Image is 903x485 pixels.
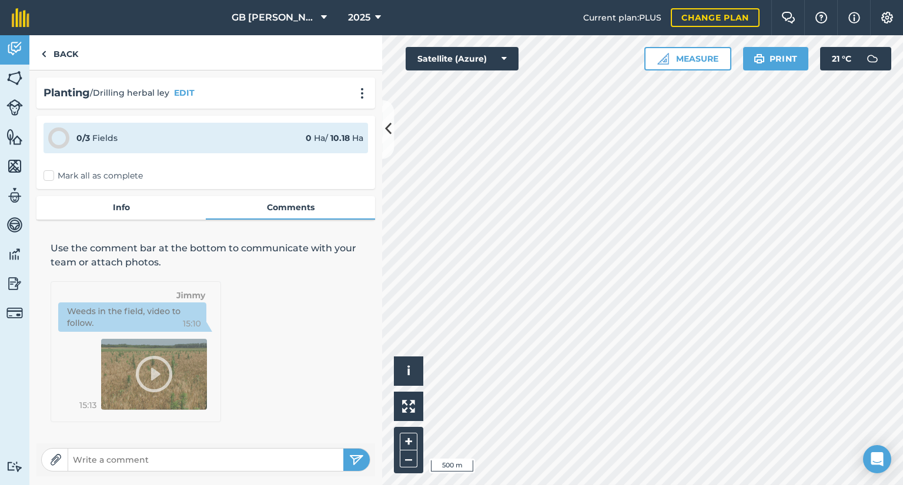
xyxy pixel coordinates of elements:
[657,53,669,65] img: Ruler icon
[330,133,350,143] strong: 10.18
[407,363,410,378] span: i
[820,47,891,70] button: 21 °C
[29,35,90,70] a: Back
[400,450,417,467] button: –
[6,216,23,234] img: svg+xml;base64,PD94bWwgdmVyc2lvbj0iMS4wIiBlbmNvZGluZz0idXRmLTgiPz4KPCEtLSBHZW5lcmF0b3I6IEFkb2JlIE...
[583,11,661,24] span: Current plan : PLUS
[394,356,423,386] button: i
[50,454,62,466] img: Paperclip icon
[6,128,23,146] img: svg+xml;base64,PHN2ZyB4bWxucz0iaHR0cDovL3d3dy53My5vcmcvMjAwMC9zdmciIHdpZHRoPSI1NiIgaGVpZ2h0PSI2MC...
[44,170,143,182] label: Mark all as complete
[41,47,46,61] img: svg+xml;base64,PHN2ZyB4bWxucz0iaHR0cDovL3d3dy53My5vcmcvMjAwMC9zdmciIHdpZHRoPSI5IiBoZWlnaHQ9IjI0Ii...
[6,305,23,321] img: svg+xml;base64,PD94bWwgdmVyc2lvbj0iMS4wIiBlbmNvZGluZz0idXRmLTgiPz4KPCEtLSBHZW5lcmF0b3I6IEFkb2JlIE...
[814,12,828,23] img: A question mark icon
[232,11,316,25] span: GB [PERSON_NAME] Farms
[68,452,343,468] input: Write a comment
[671,8,760,27] a: Change plan
[76,132,118,144] div: Fields
[348,11,370,25] span: 2025
[402,400,415,413] img: Four arrows, one pointing top left, one top right, one bottom right and the last bottom left
[644,47,731,70] button: Measure
[44,85,90,102] h2: Planting
[6,69,23,87] img: svg+xml;base64,PHN2ZyB4bWxucz0iaHR0cDovL3d3dy53My5vcmcvMjAwMC9zdmciIHdpZHRoPSI1NiIgaGVpZ2h0PSI2MC...
[206,196,375,218] a: Comments
[36,196,206,218] a: Info
[863,445,891,473] div: Open Intercom Messenger
[880,12,894,23] img: A cog icon
[90,86,169,99] span: / Drilling herbal ley
[754,52,765,66] img: svg+xml;base64,PHN2ZyB4bWxucz0iaHR0cDovL3d3dy53My5vcmcvMjAwMC9zdmciIHdpZHRoPSIxOSIgaGVpZ2h0PSIyNC...
[848,11,860,25] img: svg+xml;base64,PHN2ZyB4bWxucz0iaHR0cDovL3d3dy53My5vcmcvMjAwMC9zdmciIHdpZHRoPSIxNyIgaGVpZ2h0PSIxNy...
[6,157,23,175] img: svg+xml;base64,PHN2ZyB4bWxucz0iaHR0cDovL3d3dy53My5vcmcvMjAwMC9zdmciIHdpZHRoPSI1NiIgaGVpZ2h0PSI2MC...
[349,453,364,467] img: svg+xml;base64,PHN2ZyB4bWxucz0iaHR0cDovL3d3dy53My5vcmcvMjAwMC9zdmciIHdpZHRoPSIyNSIgaGVpZ2h0PSIyNC...
[6,99,23,116] img: svg+xml;base64,PD94bWwgdmVyc2lvbj0iMS4wIiBlbmNvZGluZz0idXRmLTgiPz4KPCEtLSBHZW5lcmF0b3I6IEFkb2JlIE...
[400,433,417,450] button: +
[76,133,90,143] strong: 0 / 3
[6,187,23,204] img: svg+xml;base64,PD94bWwgdmVyc2lvbj0iMS4wIiBlbmNvZGluZz0idXRmLTgiPz4KPCEtLSBHZW5lcmF0b3I6IEFkb2JlIE...
[861,47,884,70] img: svg+xml;base64,PD94bWwgdmVyc2lvbj0iMS4wIiBlbmNvZGluZz0idXRmLTgiPz4KPCEtLSBHZW5lcmF0b3I6IEFkb2JlIE...
[781,12,795,23] img: Two speech bubbles overlapping with the left bubble in the forefront
[306,132,363,144] div: Ha / Ha
[743,47,809,70] button: Print
[355,87,369,99] img: svg+xml;base64,PHN2ZyB4bWxucz0iaHR0cDovL3d3dy53My5vcmcvMjAwMC9zdmciIHdpZHRoPSIyMCIgaGVpZ2h0PSIyNC...
[174,86,195,99] button: EDIT
[51,241,361,270] p: Use the comment bar at the bottom to communicate with your team or attach photos.
[6,245,23,263] img: svg+xml;base64,PD94bWwgdmVyc2lvbj0iMS4wIiBlbmNvZGluZz0idXRmLTgiPz4KPCEtLSBHZW5lcmF0b3I6IEFkb2JlIE...
[406,47,519,70] button: Satellite (Azure)
[6,275,23,292] img: svg+xml;base64,PD94bWwgdmVyc2lvbj0iMS4wIiBlbmNvZGluZz0idXRmLTgiPz4KPCEtLSBHZW5lcmF0b3I6IEFkb2JlIE...
[12,8,29,27] img: fieldmargin Logo
[6,40,23,58] img: svg+xml;base64,PD94bWwgdmVyc2lvbj0iMS4wIiBlbmNvZGluZz0idXRmLTgiPz4KPCEtLSBHZW5lcmF0b3I6IEFkb2JlIE...
[832,47,851,70] span: 21 ° C
[6,461,23,472] img: svg+xml;base64,PD94bWwgdmVyc2lvbj0iMS4wIiBlbmNvZGluZz0idXRmLTgiPz4KPCEtLSBHZW5lcmF0b3I6IEFkb2JlIE...
[306,133,312,143] strong: 0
